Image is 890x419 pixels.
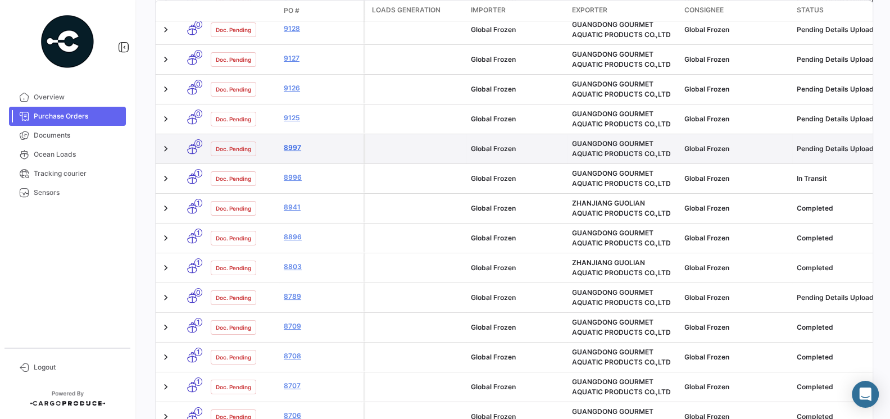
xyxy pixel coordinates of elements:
a: Documents [9,126,126,145]
span: Doc. Pending [216,293,251,302]
a: 8941 [284,202,359,212]
span: GUANGDONG GOURMET AQUATIC PRODUCTS CO.,LTD [572,110,671,128]
a: 8709 [284,321,359,331]
span: Global Frozen [684,382,729,391]
span: GUANGDONG GOURMET AQUATIC PRODUCTS CO.,LTD [572,288,671,307]
datatable-header-cell: Importer [466,1,567,21]
span: Global Frozen [684,115,729,123]
a: 9128 [284,24,359,34]
span: Loads generation [372,5,441,15]
span: Global Frozen [684,55,729,63]
span: Doc. Pending [216,382,251,391]
span: 0 [194,110,202,118]
span: PO # [284,6,299,16]
span: Global Frozen [684,174,729,183]
a: Expand/Collapse Row [160,292,171,303]
a: Expand/Collapse Row [160,381,171,393]
span: Doc. Pending [216,85,251,94]
span: Doc. Pending [216,204,251,213]
span: Status [797,5,824,15]
span: Global Frozen [471,234,516,242]
a: 8803 [284,262,359,272]
span: Global Frozen [471,323,516,331]
a: Expand/Collapse Row [160,84,171,95]
span: GUANGDONG GOURMET AQUATIC PRODUCTS CO.,LTD [572,169,671,188]
a: Expand/Collapse Row [160,262,171,274]
span: Global Frozen [471,174,516,183]
span: 0 [194,139,202,148]
span: GUANGDONG GOURMET AQUATIC PRODUCTS CO.,LTD [572,50,671,69]
span: Global Frozen [471,263,516,272]
span: Global Frozen [471,144,516,153]
span: Global Frozen [471,115,516,123]
span: GUANGDONG GOURMET AQUATIC PRODUCTS CO.,LTD [572,139,671,158]
span: Doc. Pending [216,353,251,362]
datatable-header-cell: Doc. Status [206,6,279,15]
span: 1 [194,407,202,416]
datatable-header-cell: Consignee [680,1,792,21]
a: Expand/Collapse Row [160,143,171,154]
span: Documents [34,130,121,140]
datatable-header-cell: Exporter [567,1,680,21]
a: 9125 [284,113,359,123]
span: Doc. Pending [216,115,251,124]
span: GUANGDONG GOURMET AQUATIC PRODUCTS CO.,LTD [572,318,671,336]
span: Logout [34,362,121,372]
a: Expand/Collapse Row [160,24,171,35]
span: Importer [471,5,506,15]
span: Global Frozen [684,353,729,361]
span: Global Frozen [471,293,516,302]
a: Expand/Collapse Row [160,322,171,333]
span: Global Frozen [684,25,729,34]
span: Global Frozen [471,382,516,391]
span: Global Frozen [684,144,729,153]
span: Global Frozen [684,263,729,272]
a: Purchase Orders [9,107,126,126]
span: ZHANJIANG GUOLIAN AQUATIC PRODUCTS CO.,LTD [572,258,671,277]
span: 1 [194,229,202,237]
span: Global Frozen [471,85,516,93]
span: 0 [194,50,202,58]
span: Doc. Pending [216,234,251,243]
a: 8708 [284,351,359,361]
span: 1 [194,318,202,326]
img: powered-by.png [39,13,96,70]
span: Global Frozen [471,55,516,63]
span: 0 [194,80,202,88]
span: Consignee [684,5,724,15]
a: Expand/Collapse Row [160,54,171,65]
span: Global Frozen [684,85,729,93]
span: GUANGDONG GOURMET AQUATIC PRODUCTS CO.,LTD [572,348,671,366]
span: 1 [194,169,202,177]
a: Expand/Collapse Row [160,352,171,363]
a: Sensors [9,183,126,202]
span: Purchase Orders [34,111,121,121]
a: 8707 [284,381,359,391]
a: 8996 [284,172,359,183]
span: 0 [194,20,202,29]
span: 1 [194,377,202,386]
span: Overview [34,92,121,102]
span: Doc. Pending [216,323,251,332]
span: GUANGDONG GOURMET AQUATIC PRODUCTS CO.,LTD [572,80,671,98]
span: 0 [194,288,202,297]
span: Tracking courier [34,168,121,179]
datatable-header-cell: PO # [279,1,364,20]
a: 8896 [284,232,359,242]
span: Global Frozen [684,204,729,212]
span: 1 [194,199,202,207]
a: Tracking courier [9,164,126,183]
a: Expand/Collapse Row [160,203,171,214]
span: Global Frozen [471,353,516,361]
span: Global Frozen [684,234,729,242]
a: Expand/Collapse Row [160,233,171,244]
a: Overview [9,88,126,107]
span: GUANGDONG GOURMET AQUATIC PRODUCTS CO.,LTD [572,229,671,247]
datatable-header-cell: Transport mode [178,6,206,15]
span: Global Frozen [684,323,729,331]
span: Ocean Loads [34,149,121,160]
a: Ocean Loads [9,145,126,164]
span: GUANGDONG GOURMET AQUATIC PRODUCTS CO.,LTD [572,377,671,396]
span: Global Frozen [471,204,516,212]
a: 8789 [284,292,359,302]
